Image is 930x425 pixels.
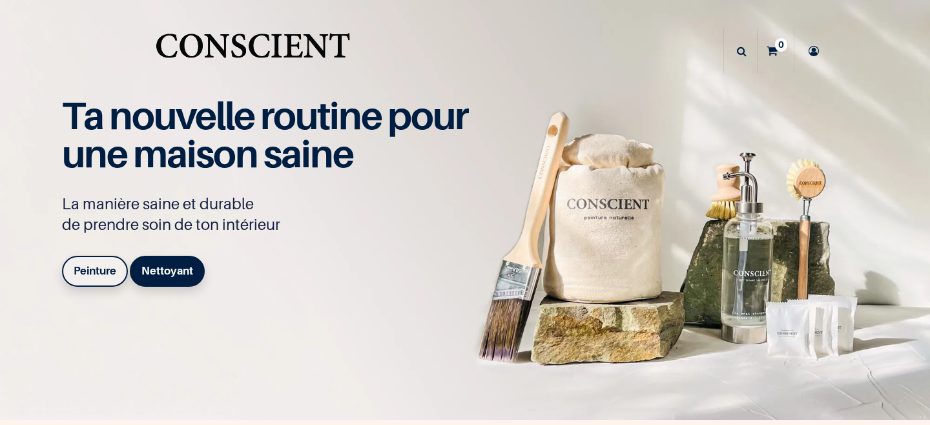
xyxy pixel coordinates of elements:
[62,256,128,287] a: Peinture
[863,342,924,402] iframe: Tidio Chat
[758,28,794,74] a: 0
[775,38,787,51] sup: 0
[74,264,116,277] b: Peinture
[130,256,205,287] a: Nettoyant
[141,264,193,277] b: Nettoyant
[153,26,353,77] img: Conscient
[62,194,482,235] p: La manière saine et durable de prendre soin de ton intérieur
[153,26,353,77] a: Logo of Conscient
[62,92,468,176] span: Ta nouvelle routine pour une maison saine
